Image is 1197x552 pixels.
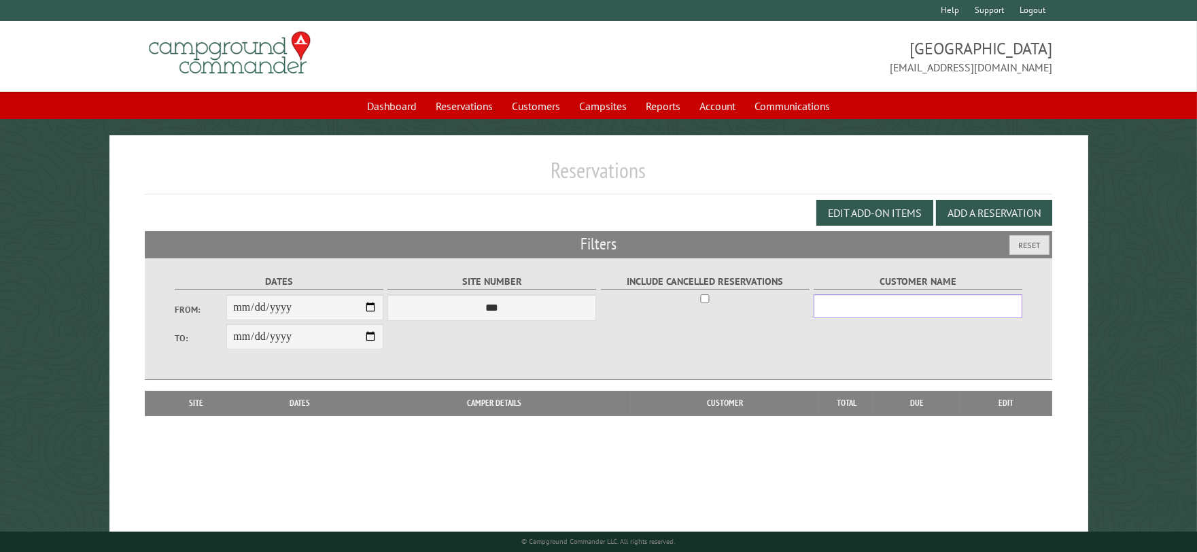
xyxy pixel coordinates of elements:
[358,391,631,415] th: Camper Details
[571,93,635,119] a: Campsites
[175,274,383,290] label: Dates
[814,274,1022,290] label: Customer Name
[387,274,596,290] label: Site Number
[816,200,933,226] button: Edit Add-on Items
[241,391,358,415] th: Dates
[638,93,689,119] a: Reports
[152,391,241,415] th: Site
[873,391,960,415] th: Due
[819,391,873,415] th: Total
[960,391,1052,415] th: Edit
[175,332,227,345] label: To:
[359,93,425,119] a: Dashboard
[1009,235,1049,255] button: Reset
[504,93,568,119] a: Customers
[145,157,1052,194] h1: Reservations
[746,93,838,119] a: Communications
[522,537,676,546] small: © Campground Commander LLC. All rights reserved.
[936,200,1052,226] button: Add a Reservation
[145,231,1052,257] h2: Filters
[599,37,1052,75] span: [GEOGRAPHIC_DATA] [EMAIL_ADDRESS][DOMAIN_NAME]
[631,391,820,415] th: Customer
[601,274,810,290] label: Include Cancelled Reservations
[145,27,315,80] img: Campground Commander
[428,93,501,119] a: Reservations
[175,303,227,316] label: From:
[691,93,744,119] a: Account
